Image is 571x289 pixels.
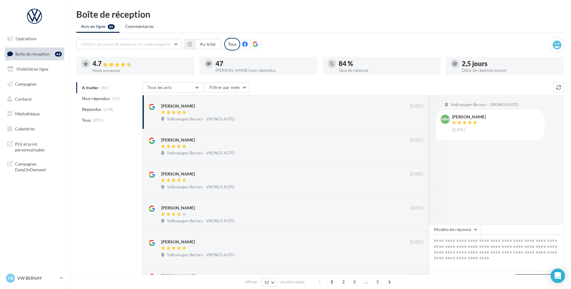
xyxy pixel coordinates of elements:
[373,277,382,287] span: 5
[4,78,65,90] a: Campagnes
[167,252,234,258] span: Volkswagen Bernay - VIKINGS AUTO
[216,60,313,67] div: 47
[224,38,240,50] div: Tous
[15,96,32,101] span: Contacts
[4,108,65,120] a: Médiathèque
[92,68,190,73] div: Note moyenne
[410,274,423,279] span: [DATE]
[76,10,564,19] div: Boîte de réception
[410,172,423,177] span: [DATE]
[76,39,181,49] button: Choisir un point de vente ou un code magasin
[195,39,221,49] button: Au total
[451,102,518,108] span: Volkswagen Bernay - VIKINGS AUTO
[125,23,154,29] span: Commentaires
[142,82,202,93] button: Tous les avis
[104,107,114,112] span: (248)
[429,224,481,235] button: Modèle de réponse
[327,277,337,287] span: 1
[82,117,91,123] span: Tous
[4,138,65,155] a: PLV et print personnalisable
[4,157,65,175] a: Campagnes DataOnDemand
[4,47,65,60] a: Boîte de réception46
[15,160,62,173] span: Campagnes DataOnDemand
[264,280,269,285] span: 10
[161,137,195,143] div: [PERSON_NAME]
[161,171,195,177] div: [PERSON_NAME]
[81,41,170,47] span: Choisir un point de vente ou un code magasin
[462,60,559,67] div: 2,5 jours
[261,278,277,287] button: 10
[82,106,101,112] span: Répondus
[16,66,48,71] span: Visibilité en ligne
[147,85,172,90] span: Tous les avis
[16,36,37,41] span: Opérations
[167,117,234,122] span: Volkswagen Bernay - VIKINGS AUTO
[4,32,65,45] a: Opérations
[161,103,195,109] div: [PERSON_NAME]
[410,104,423,109] span: [DATE]
[161,239,195,245] div: [PERSON_NAME]
[339,60,436,67] div: 84 %
[410,240,423,245] span: [DATE]
[452,115,486,119] div: [PERSON_NAME]
[15,51,50,56] span: Boîte de réception
[55,52,62,56] div: 46
[452,127,465,133] span: [DATE]
[551,269,565,283] div: Open Intercom Messenger
[112,96,120,101] span: (47)
[339,68,436,72] div: Taux de réponse
[161,205,195,211] div: [PERSON_NAME]
[185,39,221,49] button: Au total
[8,275,14,281] span: VB
[410,138,423,143] span: [DATE]
[441,116,449,122] span: MM
[167,218,234,224] span: Volkswagen Bernay - VIKINGS AUTO
[280,279,305,285] span: résultats/page
[15,111,40,116] span: Médiathèque
[5,272,64,284] a: VB VW BERNAY
[4,123,65,135] a: Calendrier
[462,68,559,72] div: Délai de réponse moyen
[167,184,234,190] span: Volkswagen Bernay - VIKINGS AUTO
[17,275,57,281] p: VW BERNAY
[15,126,35,131] span: Calendrier
[361,277,371,287] span: ...
[161,273,195,279] div: [PERSON_NAME]
[15,140,62,153] span: PLV et print personnalisable
[167,151,234,156] span: Volkswagen Bernay - VIKINGS AUTO
[349,277,359,287] span: 3
[82,96,110,102] span: Non répondus
[410,205,423,211] span: [DATE]
[15,81,37,87] span: Campagnes
[93,118,104,123] span: (295)
[216,68,313,72] div: [PERSON_NAME] non répondus
[4,93,65,105] a: Contacts
[204,82,250,93] button: Filtrer par note
[245,279,258,285] span: Afficher
[92,60,190,67] div: 4.7
[339,277,348,287] span: 2
[4,63,65,75] a: Visibilité en ligne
